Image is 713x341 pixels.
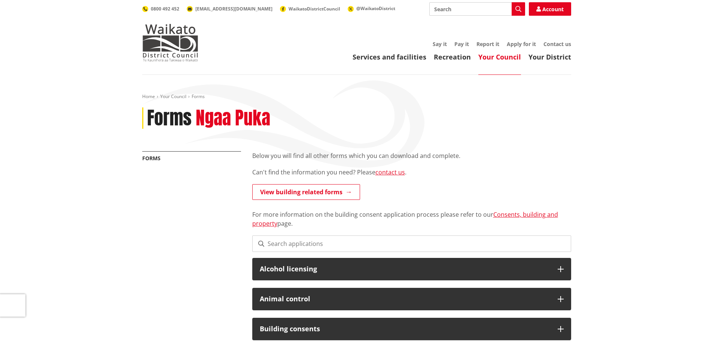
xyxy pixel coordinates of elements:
[147,107,192,129] h1: Forms
[160,93,186,100] a: Your Council
[507,40,536,48] a: Apply for it
[280,6,340,12] a: WaikatoDistrictCouncil
[142,93,155,100] a: Home
[187,6,272,12] a: [EMAIL_ADDRESS][DOMAIN_NAME]
[151,6,179,12] span: 0800 492 452
[348,5,395,12] a: @WaikatoDistrict
[260,295,550,303] h3: Animal control
[196,107,270,129] h2: Ngaa Puka
[195,6,272,12] span: [EMAIL_ADDRESS][DOMAIN_NAME]
[289,6,340,12] span: WaikatoDistrictCouncil
[142,6,179,12] a: 0800 492 452
[543,40,571,48] a: Contact us
[433,40,447,48] a: Say it
[252,210,558,228] a: Consents, building and property
[142,155,161,162] a: Forms
[375,168,405,176] a: contact us
[353,52,426,61] a: Services and facilities
[478,52,521,61] a: Your Council
[252,201,571,228] p: For more information on the building consent application process please refer to our page.
[252,168,571,177] p: Can't find the information you need? Please .
[429,2,525,16] input: Search input
[529,2,571,16] a: Account
[356,5,395,12] span: @WaikatoDistrict
[528,52,571,61] a: Your District
[434,52,471,61] a: Recreation
[476,40,499,48] a: Report it
[252,235,571,252] input: Search applications
[142,94,571,100] nav: breadcrumb
[252,151,571,160] p: Below you will find all other forms which you can download and complete.
[142,24,198,61] img: Waikato District Council - Te Kaunihera aa Takiwaa o Waikato
[192,93,205,100] span: Forms
[252,184,360,200] a: View building related forms
[260,265,550,273] h3: Alcohol licensing
[454,40,469,48] a: Pay it
[260,325,550,333] h3: Building consents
